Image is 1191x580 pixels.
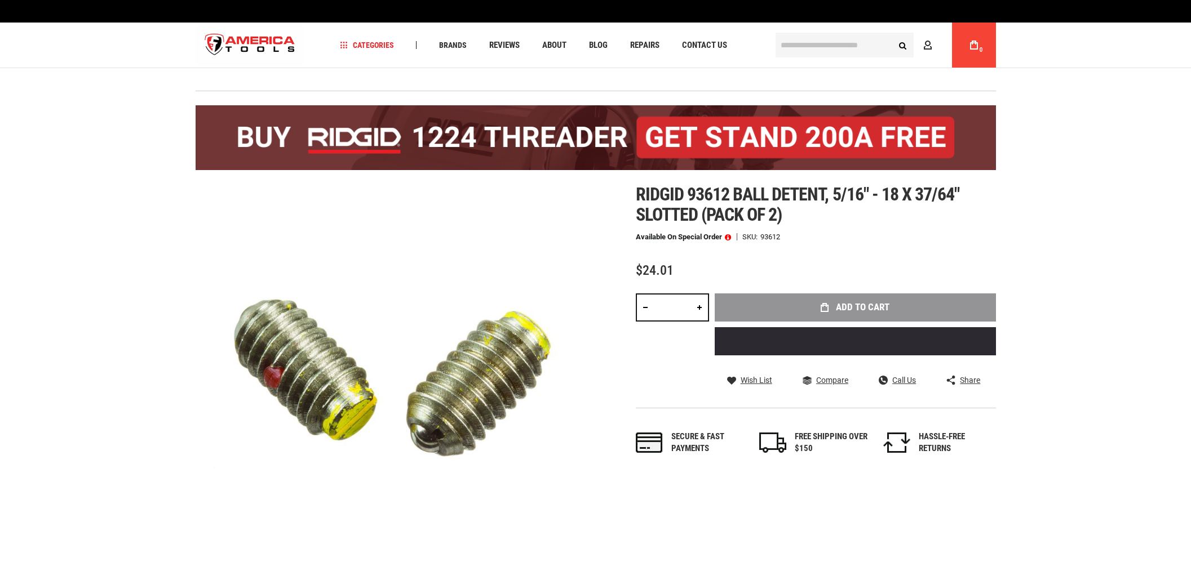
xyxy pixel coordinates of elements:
span: Share [960,376,980,384]
span: 0 [980,47,983,53]
div: Secure & fast payments [671,431,745,455]
a: Repairs [625,38,665,53]
a: store logo [196,24,305,66]
button: Search [892,34,914,56]
a: 0 [963,23,985,68]
span: $24.01 [636,262,674,278]
strong: SKU [742,233,760,240]
span: Compare [816,376,848,384]
p: Available on Special Order [636,233,731,241]
span: Contact Us [682,41,727,50]
img: America Tools [196,24,305,66]
a: Wish List [727,375,772,385]
a: Reviews [484,38,525,53]
span: Reviews [489,41,520,50]
span: Ridgid 93612 ball detent, 5/16" - 18 x 37/64" slotted (pack of 2) [636,184,960,225]
span: Brands [439,41,467,49]
a: Compare [803,375,848,385]
a: About [537,38,572,53]
img: BOGO: Buy the RIDGID® 1224 Threader (26092), get the 92467 200A Stand FREE! [196,105,996,170]
span: Call Us [892,376,916,384]
img: payments [636,432,663,453]
a: Categories [335,38,399,53]
span: About [542,41,566,50]
img: shipping [759,432,786,453]
div: FREE SHIPPING OVER $150 [795,431,868,455]
a: Contact Us [677,38,732,53]
a: Blog [584,38,613,53]
img: returns [883,432,910,453]
span: Wish List [741,376,772,384]
span: Blog [589,41,608,50]
span: Categories [340,41,394,49]
div: 93612 [760,233,780,240]
div: HASSLE-FREE RETURNS [919,431,992,455]
span: Repairs [630,41,659,50]
a: Call Us [879,375,916,385]
a: Brands [434,38,472,53]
